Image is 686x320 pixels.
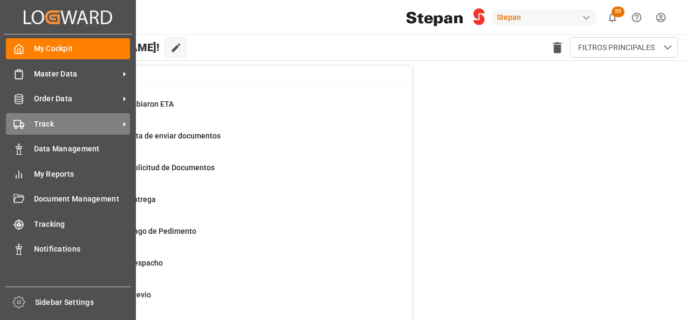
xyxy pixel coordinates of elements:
a: Document Management [6,189,130,210]
span: Data Management [34,143,131,155]
a: Data Management [6,138,130,159]
button: Help Center [625,5,649,30]
span: Ordenes que falta de enviar documentos [81,131,221,140]
span: My Reports [34,169,131,180]
span: Pendiente de Pago de Pedimento [81,227,196,235]
a: 61Pendiente de entregaFinal Delivery [54,194,399,217]
span: Ordenes para Solicitud de Documentos [81,163,215,172]
span: My Cockpit [34,43,131,54]
a: 14Ordenes que falta de enviar documentosContainer Schema [54,130,399,153]
a: 4Pendiente de Pago de PedimentoFinal Delivery [54,226,399,248]
span: Master Data [34,68,119,80]
span: Order Data [34,93,119,105]
a: 24Pendiente de DespachoFinal Delivery [54,258,399,280]
span: Notifications [34,244,131,255]
button: open menu [570,37,678,58]
img: Stepan_Company_logo.svg.png_1713531530.png [406,8,485,27]
span: Tracking [34,219,131,230]
span: FILTROS PRINCIPALES [578,42,655,53]
span: Track [34,119,119,130]
a: Notifications [6,239,130,260]
button: show 55 new notifications [600,5,625,30]
span: 55 [612,6,625,17]
a: 697Pendiente de PrevioFinal Delivery [54,289,399,312]
span: Document Management [34,193,131,205]
a: My Cockpit [6,38,130,59]
div: Stepan [492,10,596,25]
a: 23Ordenes para Solicitud de DocumentosPurchase Orders [54,162,399,185]
a: My Reports [6,163,130,184]
a: 30Embarques cambiaron ETAContainer Schema [54,99,399,121]
span: Sidebar Settings [35,297,132,308]
a: Tracking [6,213,130,234]
button: Stepan [492,7,600,27]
